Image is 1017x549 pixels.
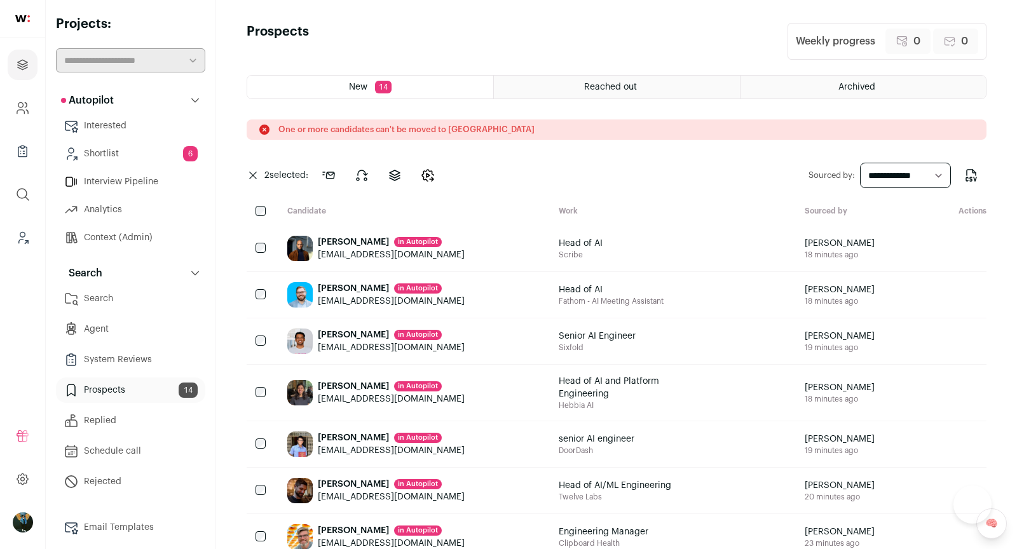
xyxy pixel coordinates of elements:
[56,141,205,166] a: Shortlist6
[559,525,648,538] span: Engineering Manager
[13,512,33,532] img: 12031951-medium_jpg
[15,15,30,22] img: wellfound-shorthand-0d5821cbd27db2630d0214b213865d53afaa358527fdda9d0ea32b1df1b89c2c.svg
[549,206,795,218] div: Work
[264,169,308,182] span: selected:
[809,170,855,180] label: Sourced by:
[375,81,392,93] span: 14
[61,93,114,108] p: Autopilot
[559,342,636,353] span: Sixfold
[559,330,636,342] span: Senior AI Engineer
[183,146,198,161] span: 6
[559,375,711,400] span: Head of AI and Platform Engineering
[394,283,442,294] div: in Autopilot
[805,394,875,404] span: 18 minutes ago
[56,286,205,311] a: Search
[318,444,465,457] div: [EMAIL_ADDRESS][DOMAIN_NAME]
[56,469,205,494] a: Rejected
[287,431,313,457] img: a4585e303acb95947d41c1f871d25b4b0085c8894f180a3c99bcbbf224be61c9
[976,508,1007,539] a: 🧠
[961,34,968,49] span: 0
[277,206,549,218] div: Candidate
[394,433,442,443] div: in Autopilot
[394,237,442,247] div: in Autopilot
[318,478,465,491] div: [PERSON_NAME]
[559,433,634,445] span: senior AI engineer
[805,445,875,456] span: 19 minutes ago
[318,524,465,537] div: [PERSON_NAME]
[13,512,33,532] button: Open dropdown
[318,282,465,295] div: [PERSON_NAME]
[584,83,637,91] span: Reached out
[805,479,875,492] span: [PERSON_NAME]
[8,50,38,80] a: Projects
[56,225,205,250] a: Context (Admin)
[805,525,875,538] span: [PERSON_NAME]
[494,76,739,98] a: Reached out
[56,377,205,403] a: Prospects14
[318,236,465,248] div: [PERSON_NAME]
[559,296,664,306] span: Fathom - AI Meeting Assistant
[394,479,442,489] div: in Autopilot
[287,478,313,503] img: 3da9c6269c2893f0553ea3de78f599e651eca5b7f92ef801b49cc93ba1b74fb8
[318,393,465,405] div: [EMAIL_ADDRESS][DOMAIN_NAME]
[838,83,875,91] span: Archived
[318,341,465,354] div: [EMAIL_ADDRESS][DOMAIN_NAME]
[805,296,875,306] span: 18 minutes ago
[394,330,442,340] div: in Autopilot
[559,400,711,410] span: Hebbia AI
[913,34,920,49] span: 0
[56,261,205,286] button: Search
[559,250,603,260] span: Scribe
[287,236,313,261] img: a581e8be895270861b20079d29f018daab5fc3512e8d4e82ca472d2cd7ee7063
[56,515,205,540] a: Email Templates
[956,160,986,191] button: Export to CSV
[318,380,465,393] div: [PERSON_NAME]
[287,282,313,308] img: 7ecaf5d7e571ec50663497896d6041a5aab8e1c2056eba704b720538da9b0aa6
[179,383,198,398] span: 14
[805,381,875,394] span: [PERSON_NAME]
[805,237,875,250] span: [PERSON_NAME]
[318,248,465,261] div: [EMAIL_ADDRESS][DOMAIN_NAME]
[56,113,205,139] a: Interested
[56,408,205,433] a: Replied
[264,171,270,180] span: 2
[559,492,671,502] span: Twelve Labs
[61,266,102,281] p: Search
[805,492,875,502] span: 20 minutes ago
[805,250,875,260] span: 18 minutes ago
[805,283,875,296] span: [PERSON_NAME]
[287,329,313,354] img: c5d10efad4cfd69279630d052461f67ab6bf77bc0968cacb8aa4e00a1fa96d7f
[56,15,205,33] h2: Projects:
[559,538,648,548] span: Clipboard Health
[318,329,465,341] div: [PERSON_NAME]
[559,479,671,492] span: Head of AI/ML Engineering
[8,136,38,166] a: Company Lists
[805,433,875,445] span: [PERSON_NAME]
[318,295,465,308] div: [EMAIL_ADDRESS][DOMAIN_NAME]
[741,76,986,98] a: Archived
[349,83,367,91] span: New
[318,491,465,503] div: [EMAIL_ADDRESS][DOMAIN_NAME]
[559,283,664,296] span: Head of AI
[953,485,992,524] iframe: Help Scout Beacon - Open
[247,23,309,60] h1: Prospects
[318,431,465,444] div: [PERSON_NAME]
[805,330,875,342] span: [PERSON_NAME]
[278,125,535,135] p: One or more candidates can't be moved to [GEOGRAPHIC_DATA]
[805,342,875,353] span: 19 minutes ago
[56,347,205,372] a: System Reviews
[56,88,205,113] button: Autopilot
[559,237,603,250] span: Head of AI
[394,381,442,391] div: in Autopilot
[8,93,38,123] a: Company and ATS Settings
[796,34,875,49] div: Weekly progress
[559,445,634,456] span: DoorDash
[394,525,442,536] div: in Autopilot
[56,316,205,342] a: Agent
[805,538,875,548] span: 23 minutes ago
[56,438,205,464] a: Schedule call
[8,222,38,253] a: Leads (Backoffice)
[413,160,443,191] button: Change candidates stage
[287,380,313,405] img: bdf67527efc86d4d7db7ec07356fae69b6a3ffe84117a917181fcb483bcd1da5.jpg
[959,206,986,218] div: Actions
